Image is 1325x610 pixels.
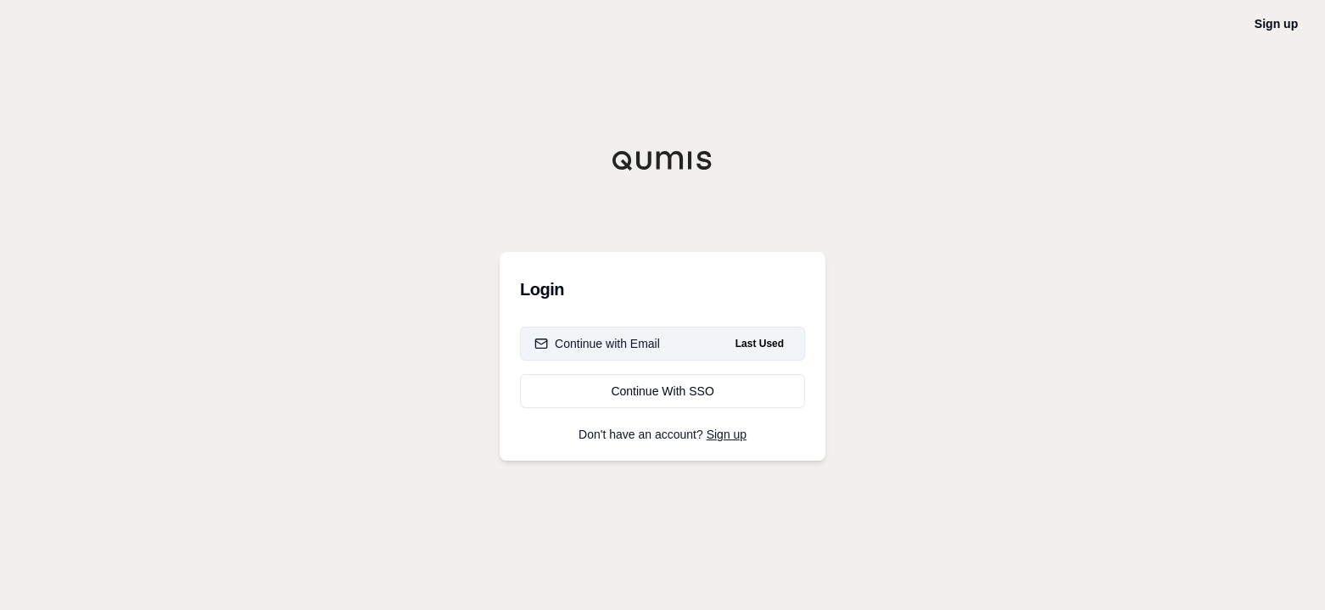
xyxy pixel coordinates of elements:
[534,383,791,400] div: Continue With SSO
[612,150,713,171] img: Qumis
[520,374,805,408] a: Continue With SSO
[520,272,805,306] h3: Login
[534,335,660,352] div: Continue with Email
[520,327,805,361] button: Continue with EmailLast Used
[729,333,791,354] span: Last Used
[520,428,805,440] p: Don't have an account?
[707,428,746,441] a: Sign up
[1255,17,1298,31] a: Sign up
